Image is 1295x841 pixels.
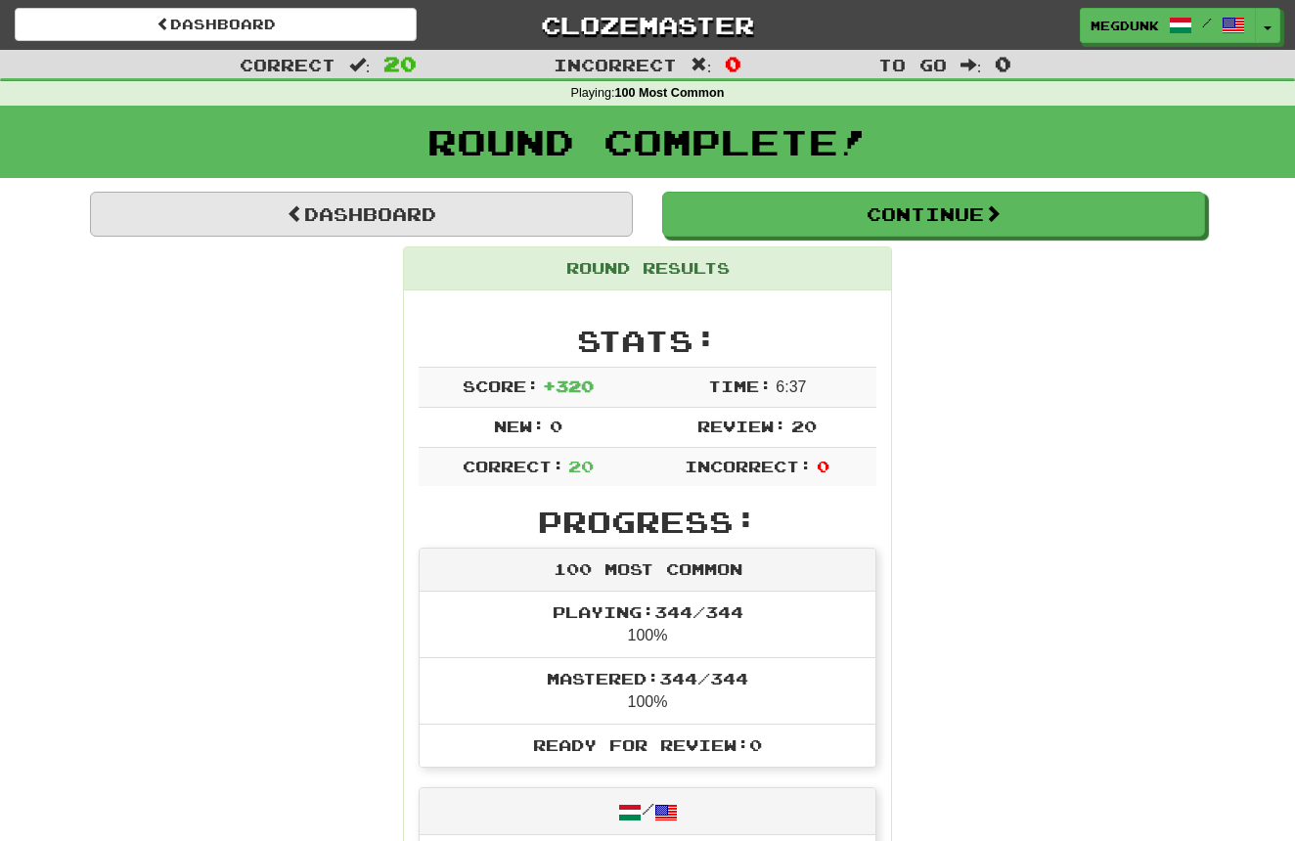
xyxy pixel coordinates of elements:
[554,55,677,74] span: Incorrect
[533,735,762,754] span: Ready for Review: 0
[995,52,1011,75] span: 0
[419,325,876,357] h2: Stats:
[7,122,1288,161] h1: Round Complete!
[90,192,633,237] a: Dashboard
[404,247,891,290] div: Round Results
[419,506,876,538] h2: Progress:
[878,55,947,74] span: To go
[691,57,712,73] span: :
[697,417,786,435] span: Review:
[1091,17,1159,34] span: MegDunk
[420,549,875,592] div: 100 Most Common
[494,417,545,435] span: New:
[685,457,812,475] span: Incorrect:
[543,376,594,395] span: + 320
[1202,16,1212,29] span: /
[817,457,829,475] span: 0
[553,602,743,621] span: Playing: 344 / 344
[547,669,748,687] span: Mastered: 344 / 344
[614,86,724,100] strong: 100 Most Common
[662,192,1205,237] button: Continue
[446,8,848,42] a: Clozemaster
[420,788,875,834] div: /
[383,52,417,75] span: 20
[960,57,982,73] span: :
[550,417,562,435] span: 0
[725,52,741,75] span: 0
[776,378,806,395] span: 6 : 37
[463,376,539,395] span: Score:
[1080,8,1256,43] a: MegDunk /
[349,57,371,73] span: :
[420,657,875,725] li: 100%
[791,417,817,435] span: 20
[463,457,564,475] span: Correct:
[240,55,335,74] span: Correct
[420,592,875,658] li: 100%
[15,8,417,41] a: Dashboard
[708,376,772,395] span: Time:
[568,457,594,475] span: 20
